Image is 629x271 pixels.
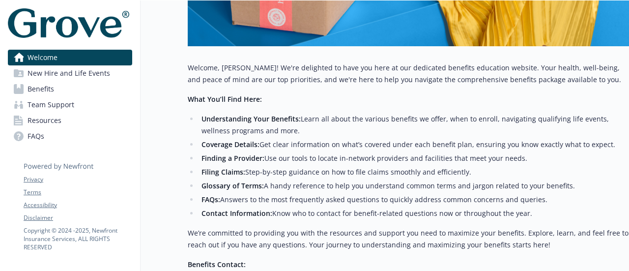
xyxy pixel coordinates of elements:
strong: Understanding Your Benefits: [201,114,301,123]
span: Benefits [28,81,54,97]
li: Get clear information on what’s covered under each benefit plan, ensuring you know exactly what t... [199,139,629,151]
a: Accessibility [24,201,132,210]
a: Privacy [24,175,132,184]
a: Resources [8,113,132,128]
strong: Coverage Details: [201,140,259,149]
p: Welcome, [PERSON_NAME]! We're delighted to have you here at our dedicated benefits education webs... [188,62,629,86]
a: Team Support [8,97,132,113]
a: Disclaimer [24,213,132,222]
span: New Hire and Life Events [28,65,110,81]
li: Know who to contact for benefit-related questions now or throughout the year. [199,208,629,219]
span: FAQs [28,128,44,144]
a: Terms [24,188,132,197]
strong: Glossary of Terms: [201,181,264,190]
strong: Benefits Contact: [188,260,246,269]
li: Answers to the most frequently asked questions to quickly address common concerns and queries. [199,194,629,206]
a: New Hire and Life Events [8,65,132,81]
p: Copyright © 2024 - 2025 , Newfront Insurance Services, ALL RIGHTS RESERVED [24,226,132,251]
span: Welcome [28,50,57,65]
a: Welcome [8,50,132,65]
strong: Contact Information: [201,209,272,218]
li: Learn all about the various benefits we offer, when to enroll, navigating qualifying life events,... [199,113,629,137]
a: Benefits [8,81,132,97]
span: Team Support [28,97,74,113]
li: Step-by-step guidance on how to file claims smoothly and efficiently. [199,166,629,178]
li: A handy reference to help you understand common terms and jargon related to your benefits. [199,180,629,192]
li: Use our tools to locate in-network providers and facilities that meet your needs. [199,152,629,164]
strong: Finding a Provider: [201,153,264,163]
strong: What You’ll Find Here: [188,94,262,104]
span: Resources [28,113,61,128]
strong: Filing Claims: [201,167,245,177]
a: FAQs [8,128,132,144]
p: We’re committed to providing you with the resources and support you need to maximize your benefit... [188,227,629,251]
strong: FAQs: [201,195,220,204]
